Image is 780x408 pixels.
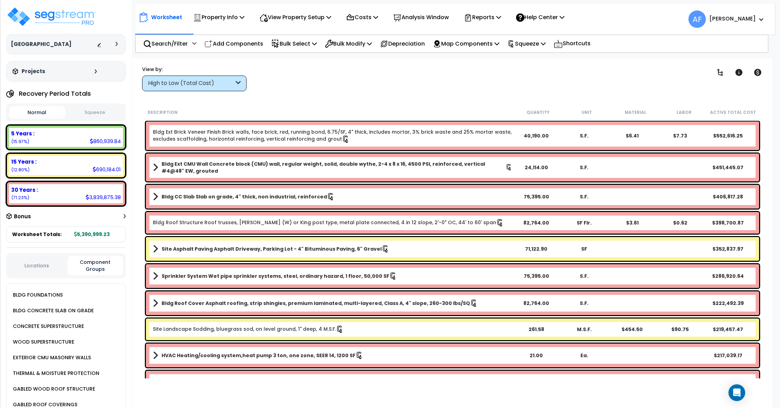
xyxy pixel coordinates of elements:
[550,35,594,52] div: Shortcuts
[608,326,656,333] div: $454.50
[162,300,470,307] b: Bldg Roof Cover Asphalt roofing, strip shingles, premium laminated, multi-layered, Class A, 4" sl...
[512,132,560,139] div: 40,190.00
[86,194,121,201] div: 3,839,875.38
[704,352,752,359] div: $217,039.17
[464,13,501,22] p: Reports
[507,39,546,48] p: Squeeze
[608,132,656,139] div: $6.41
[74,231,110,238] b: 5,390,999.23
[704,219,752,226] div: $398,700.87
[9,106,65,119] button: Normal
[11,291,63,299] div: BLDG FOUNDATIONS
[656,132,704,139] div: $7.73
[380,39,425,48] p: Depreciation
[11,369,99,377] div: THERMAL & MOISTURE PROTECTION
[153,298,512,308] a: Assembly Title
[11,186,38,194] b: 30 Years :
[68,256,123,275] button: Component Groups
[271,39,317,48] p: Bulk Select
[11,353,91,362] div: EXTERIOR CMU MASONRY WALLS
[148,79,234,87] div: High to Low (Total Cost)
[6,6,97,27] img: logo_pro_r.png
[512,164,560,171] div: 24,114.00
[153,128,512,142] a: Individual Item
[259,13,331,22] p: View Property Setup
[526,110,549,115] small: Quantity
[704,245,752,252] div: $352,837.97
[11,130,34,137] b: 5 Years :
[162,160,506,174] b: Bldg Ext CMU Wall Concrete block (CMU) wall, regular weight, solid, double wythe, 2-4 x 8 x 16, 4...
[346,13,378,22] p: Costs
[376,36,429,52] div: Depreciation
[512,300,560,307] div: 82,764.00
[554,39,591,49] p: Shortcuts
[709,15,756,22] b: [PERSON_NAME]
[153,219,504,226] a: Individual Item
[162,273,389,280] b: Sprinkler System Wet pipe sprinkler systems, steel, ordinary hazard, 1 floor, 50,000 SF
[153,160,512,174] a: Assembly Title
[193,13,244,22] p: Property Info
[11,139,29,144] small: (15.97%)
[433,39,499,48] p: Map Components
[148,110,178,115] small: Description
[560,300,608,307] div: S.F.
[512,193,560,200] div: 75,395.00
[153,378,512,392] a: Assembly Title
[704,273,752,280] div: $286,920.64
[656,326,704,333] div: $90.75
[560,273,608,280] div: S.F.
[11,322,84,330] div: CONCRETE SUPERSTRUCTURE
[704,132,752,139] div: $552,616.25
[325,39,372,48] p: Bulk Modify
[560,326,608,333] div: M.S.F.
[677,110,692,115] small: Labor
[728,384,745,401] div: Open Intercom Messenger
[625,110,646,115] small: Material
[656,219,704,226] div: $0.62
[710,110,756,115] small: Active Total Cost
[393,13,449,22] p: Analysis Window
[67,107,123,119] button: Squeeze
[704,193,752,200] div: $406,817.28
[162,245,382,252] b: Site Asphalt Paving Asphalt Driveway, Parking Lot - 4" Bituminous Paving, 6" Gravel
[153,271,512,281] a: Assembly Title
[560,132,608,139] div: S.F.
[204,39,263,48] p: Add Components
[582,110,592,115] small: Unit
[162,352,356,359] b: HVAC Heating/cooling system,heat pump 3 ton, one zone, SEER 14, 1200 SF
[162,378,506,392] b: Interior Partitions Wood partition, 5/8"fire rated gypsum board face, 5/8"fire rated gypsum board...
[153,325,344,332] a: Individual Item
[162,193,327,200] b: Bldg CC Slab Slab on grade, 4" thick, non industrial, reinforced
[11,338,74,346] div: WOOD SUPERSTRUCTURE
[143,39,188,48] p: Search/Filter
[11,306,94,315] div: BLDG CONCRETE SLAB ON GRADE
[153,351,512,360] a: Assembly Title
[19,90,91,97] h4: Recovery Period Totals
[512,245,560,252] div: 71,122.90
[512,219,560,226] div: 82,764.00
[22,68,45,75] h3: Projects
[12,231,62,238] span: Worksheet Totals:
[704,326,752,333] div: $219,457.47
[516,13,564,22] p: Help Center
[11,167,30,173] small: (12.80%)
[11,385,95,393] div: GABLED WOOD ROOF STRUCTURE
[11,41,71,48] h3: [GEOGRAPHIC_DATA]
[560,219,608,226] div: SF Flr.
[608,219,656,226] div: $3.61
[142,66,247,73] div: View by:
[512,273,560,280] div: 75,395.00
[11,158,37,165] b: 15 Years :
[151,13,182,22] p: Worksheet
[11,195,29,201] small: (71.23%)
[512,326,560,333] div: 261.58
[201,36,267,52] div: Add Components
[153,244,512,254] a: Assembly Title
[14,214,31,220] h3: Bonus
[688,10,706,28] span: AF
[560,164,608,171] div: S.F.
[560,352,608,359] div: Ea.
[93,166,121,173] div: 690,184.01
[560,245,608,252] div: SF
[512,352,560,359] div: 21.00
